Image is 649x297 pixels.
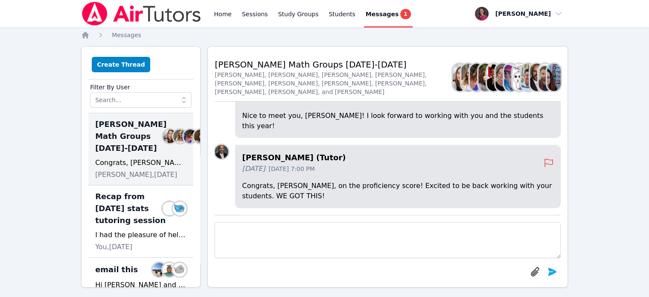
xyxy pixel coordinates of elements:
[90,79,192,92] label: Filter By User
[242,152,543,164] h4: [PERSON_NAME] (Tutor)
[512,64,526,91] img: Joyce Law
[487,64,501,91] img: Johnicia Haynes
[366,10,399,18] span: Messages
[95,158,186,168] div: Congrats, [PERSON_NAME], on the proficiency score! Excited to be back working with your students....
[92,57,150,72] button: Create Thread
[173,202,186,215] img: Levi Williams
[173,263,186,276] img: Don Wyse
[242,111,553,131] p: Nice to meet you, [PERSON_NAME]! I look forward to working with you and the students this year!
[81,31,568,39] nav: Breadcrumb
[152,263,166,276] img: Morgan Wyse
[163,202,176,215] img: Carrie Williams
[547,64,561,91] img: Leah Hoff
[495,64,509,91] img: Michelle Dalton
[215,59,452,71] h2: [PERSON_NAME] Math Groups [DATE]-[DATE]
[90,92,192,108] input: Search...
[95,170,177,180] span: [PERSON_NAME], [DATE]
[183,129,197,143] img: Alexis Asiama
[95,280,186,290] div: Hi [PERSON_NAME] and [PERSON_NAME]! It was a was joy to get to work with you both this evening. Y...
[215,145,228,159] img: Bernard Estephan
[242,164,265,174] span: [DATE]
[504,64,518,91] img: Megan Nepshinsky
[478,64,492,91] img: Diana Carle
[163,129,177,143] img: Sarah Benzinger
[95,118,166,154] span: [PERSON_NAME] Math Groups [DATE]-[DATE]
[453,64,466,91] img: Sarah Benzinger
[530,64,544,91] img: Bernard Estephan
[521,64,535,91] img: Jorge Calderon
[173,129,187,143] img: Sandra Davis
[81,2,202,26] img: Air Tutors
[95,191,166,226] span: Recap from [DATE] stats tutoring session
[269,165,315,173] span: [DATE] 7:00 PM
[88,185,193,258] div: Recap from [DATE] stats tutoring sessionCarrie WilliamsLevi WilliamsI had the pleasure of helping...
[215,71,452,96] div: [PERSON_NAME], [PERSON_NAME], [PERSON_NAME], [PERSON_NAME], [PERSON_NAME], [PERSON_NAME], [PERSON...
[95,230,186,240] div: I had the pleasure of helping [PERSON_NAME] review for his statistics exam [DATE]. At first, [PER...
[461,64,475,91] img: Sandra Davis
[538,64,552,91] img: Diaa Walweel
[88,113,193,185] div: [PERSON_NAME] Math Groups [DATE]-[DATE]Sarah BenzingerSandra DavisAlexis AsiamaDiana CarleJohnici...
[95,264,138,276] span: email this
[112,32,141,38] span: Messages
[400,9,410,19] span: 1
[194,129,207,143] img: Diana Carle
[470,64,483,91] img: Alexis Asiama
[242,181,553,201] p: Congrats, [PERSON_NAME], on the proficiency score! Excited to be back working with your students....
[112,31,141,39] a: Messages
[163,263,176,276] img: Madison Wyse
[95,242,132,252] span: You, [DATE]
